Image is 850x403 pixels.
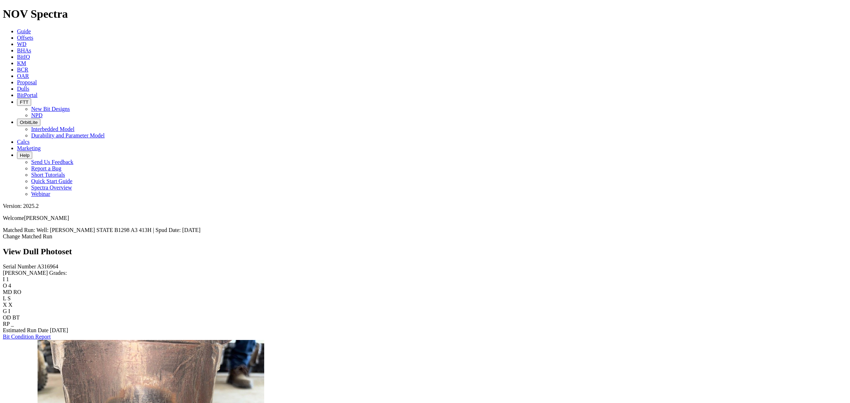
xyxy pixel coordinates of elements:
a: Calcs [17,139,30,145]
a: Guide [17,28,31,34]
button: OrbitLite [17,119,40,126]
a: BitIQ [17,54,30,60]
label: OD [3,314,11,320]
a: New Bit Designs [31,106,70,112]
a: Durability and Parameter Model [31,132,105,138]
a: Interbedded Model [31,126,74,132]
span: I [8,308,10,314]
a: BHAs [17,47,31,53]
a: Marketing [17,145,41,151]
a: Dulls [17,86,29,92]
span: BT [12,314,19,320]
a: Send Us Feedback [31,159,73,165]
a: OAR [17,73,29,79]
label: MD [3,289,12,295]
h2: View Dull Photoset [3,247,847,256]
span: A316964 [37,263,58,269]
a: Offsets [17,35,33,41]
span: [DATE] [50,327,68,333]
a: Proposal [17,79,37,85]
span: _ [11,321,14,327]
label: O [3,283,7,289]
label: L [3,295,6,301]
span: 1 [6,276,9,282]
label: RP [3,321,10,327]
button: Help [17,152,32,159]
p: Welcome [3,215,847,221]
a: BitPortal [17,92,38,98]
a: Bit Condition Report [3,334,51,340]
label: X [3,302,7,308]
h1: NOV Spectra [3,7,847,21]
label: I [3,276,5,282]
label: Estimated Run Date [3,327,49,333]
a: BCR [17,67,28,73]
span: FTT [20,100,28,105]
label: Serial Number [3,263,36,269]
span: 4 [8,283,11,289]
span: [PERSON_NAME] [24,215,69,221]
a: NPD [31,112,42,118]
label: G [3,308,7,314]
span: X [8,302,13,308]
a: KM [17,60,26,66]
span: Matched Run: [3,227,35,233]
a: WD [17,41,27,47]
div: Version: 2025.2 [3,203,847,209]
a: Quick Start Guide [31,178,72,184]
span: OrbitLite [20,120,38,125]
button: FTT [17,98,31,106]
a: Spectra Overview [31,185,72,191]
span: S [7,295,11,301]
div: [PERSON_NAME] Grades: [3,270,847,276]
span: RO [13,289,21,295]
span: Help [20,153,29,158]
span: Well: [PERSON_NAME] STATE B1298 A3 413H | Spud Date: [DATE] [36,227,200,233]
a: Webinar [31,191,50,197]
a: Report a Bug [31,165,61,171]
a: Short Tutorials [31,172,65,178]
a: Change Matched Run [3,233,52,239]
